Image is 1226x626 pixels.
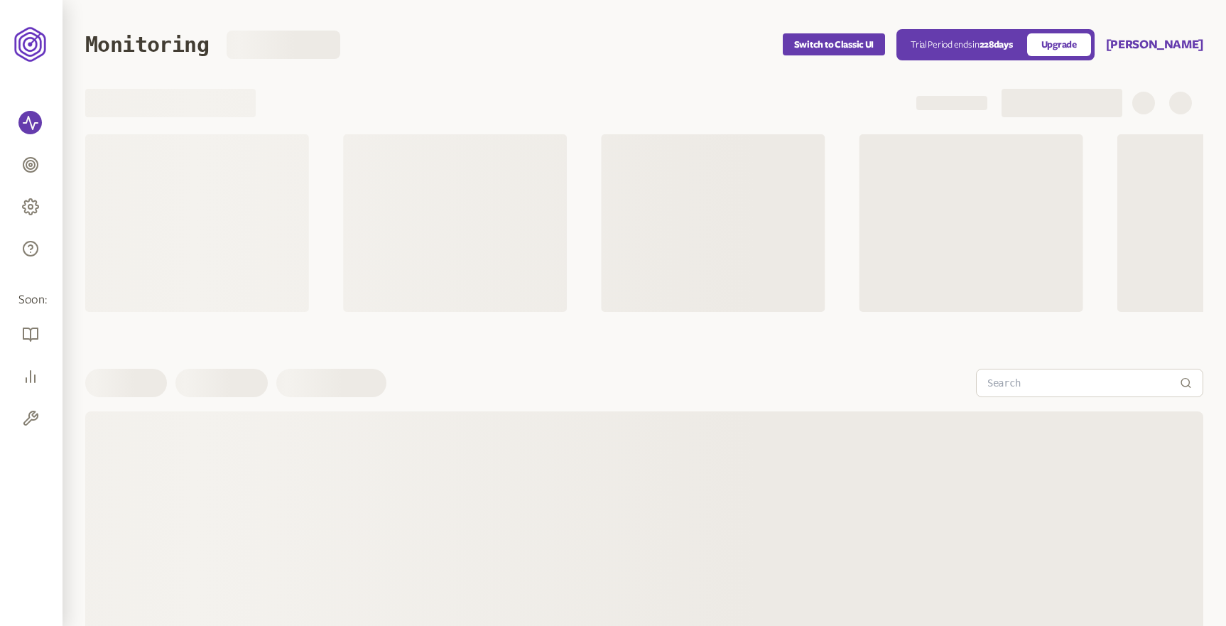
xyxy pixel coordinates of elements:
[1106,36,1203,53] button: [PERSON_NAME]
[85,32,209,57] h1: Monitoring
[911,39,1012,50] p: Trial Period ends in
[980,40,1013,50] span: 228 days
[1027,33,1091,56] a: Upgrade
[783,33,885,55] button: Switch to Classic UI
[987,369,1180,396] input: Search
[18,292,44,308] span: Soon:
